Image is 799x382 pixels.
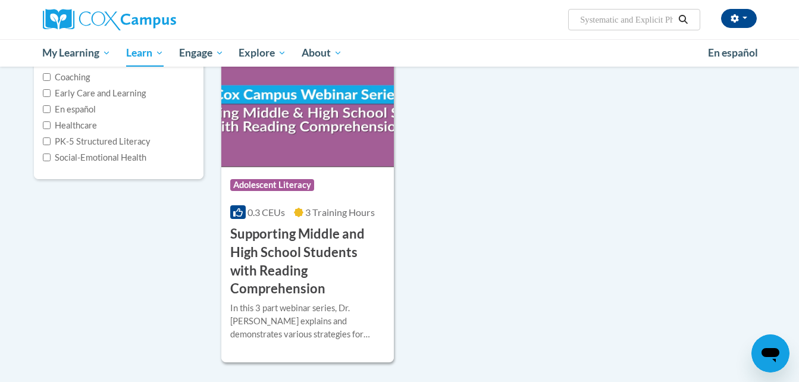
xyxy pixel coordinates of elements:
[230,179,314,191] span: Adolescent Literacy
[751,334,789,372] iframe: Button to launch messaging window
[43,151,146,164] label: Social-Emotional Health
[43,71,90,84] label: Coaching
[579,12,674,27] input: Search Courses
[247,206,285,218] span: 0.3 CEUs
[221,46,394,167] img: Course Logo
[118,39,171,67] a: Learn
[25,39,775,67] div: Main menu
[43,9,269,30] a: Cox Campus
[230,302,386,341] div: In this 3 part webinar series, Dr. [PERSON_NAME] explains and demonstrates various strategies for...
[294,39,350,67] a: About
[221,46,394,362] a: Course LogoAdolescent Literacy0.3 CEUs3 Training Hours Supporting Middle and High School Students...
[231,39,294,67] a: Explore
[230,225,386,298] h3: Supporting Middle and High School Students with Reading Comprehension
[43,121,51,129] input: Checkbox for Options
[674,12,692,27] button: Search
[35,39,119,67] a: My Learning
[43,137,51,145] input: Checkbox for Options
[305,206,375,218] span: 3 Training Hours
[302,46,342,60] span: About
[700,40,766,65] a: En español
[43,87,146,100] label: Early Care and Learning
[179,46,224,60] span: Engage
[43,9,176,30] img: Cox Campus
[42,46,111,60] span: My Learning
[721,9,757,28] button: Account Settings
[43,73,51,81] input: Checkbox for Options
[43,105,51,113] input: Checkbox for Options
[43,103,96,116] label: En español
[43,89,51,97] input: Checkbox for Options
[239,46,286,60] span: Explore
[171,39,231,67] a: Engage
[43,154,51,161] input: Checkbox for Options
[43,135,151,148] label: PK-5 Structured Literacy
[708,46,758,59] span: En español
[43,119,97,132] label: Healthcare
[126,46,164,60] span: Learn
